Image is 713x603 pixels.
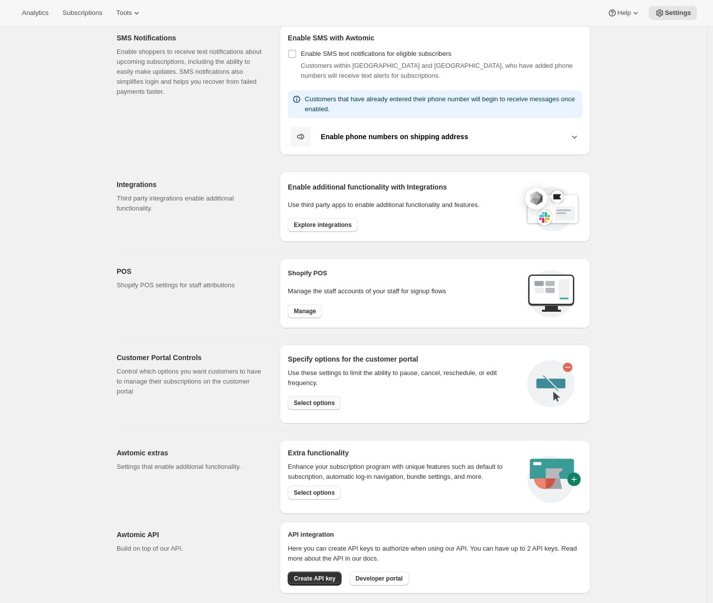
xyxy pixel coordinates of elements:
[117,266,264,276] h2: POS
[350,572,409,586] button: Developer portal
[288,544,582,564] p: Here you can create API keys to authorize when using our API. You can have up to 2 API keys. Read...
[16,6,54,20] button: Analytics
[117,544,264,554] p: Build on top of our API.
[301,50,451,57] span: Enable SMS text notifications for eligible subscribers
[288,368,520,388] div: Use these settings to limit the ability to pause, cancel, reschedule, or edit frequency.
[288,572,342,586] button: Create API key
[117,33,264,43] h2: SMS Notifications
[301,62,572,79] span: Customers within [GEOGRAPHIC_DATA] and [GEOGRAPHIC_DATA], who have added phone numbers will recei...
[288,462,516,482] p: Enhance your subscription program with unique features such as default to subscription, automatic...
[22,9,48,17] span: Analytics
[288,286,520,296] p: Manage the staff accounts of your staff for signup flows
[117,180,264,190] h2: Integrations
[356,575,403,583] span: Developer portal
[294,307,316,315] span: Manage
[56,6,108,20] button: Subscriptions
[117,353,264,363] h2: Customer Portal Controls
[649,6,697,20] button: Settings
[117,194,264,213] p: Third party integrations enable additional functionality.
[305,94,578,114] p: Customers that have already entered their phone number will begin to receive messages once enabled.
[601,6,647,20] button: Help
[288,126,582,147] button: Enable phone numbers on shipping address
[117,448,264,458] h2: Awtomic extras
[117,280,264,290] p: Shopify POS settings for staff attributions
[288,396,341,410] button: Select options
[117,367,264,397] p: Control which options you want customers to have to manage their subscriptions on the customer po...
[116,9,132,17] span: Tools
[288,33,582,43] h2: Enable SMS with Awtomic
[110,6,148,20] button: Tools
[288,218,357,232] button: Explore integrations
[294,221,352,229] span: Explore integrations
[288,530,582,540] h2: API integration
[665,9,691,17] span: Settings
[294,575,336,583] span: Create API key
[117,462,264,472] p: Settings that enable additional functionality.
[117,47,264,97] p: Enable shoppers to receive text notifications about upcoming subscriptions, including the ability...
[117,530,264,540] h2: Awtomic API
[288,200,515,210] p: Use third party apps to enable additional functionality and features.
[617,9,631,17] span: Help
[288,448,349,458] h2: Extra functionality
[288,354,520,364] h2: Specify options for the customer portal
[321,133,468,141] b: Enable phone numbers on shipping address
[294,489,335,497] span: Select options
[62,9,102,17] span: Subscriptions
[288,486,341,500] button: Select options
[288,182,515,192] h2: Enable additional functionality with Integrations
[288,268,520,278] h2: Shopify POS
[294,399,335,407] span: Select options
[288,304,322,318] button: Manage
